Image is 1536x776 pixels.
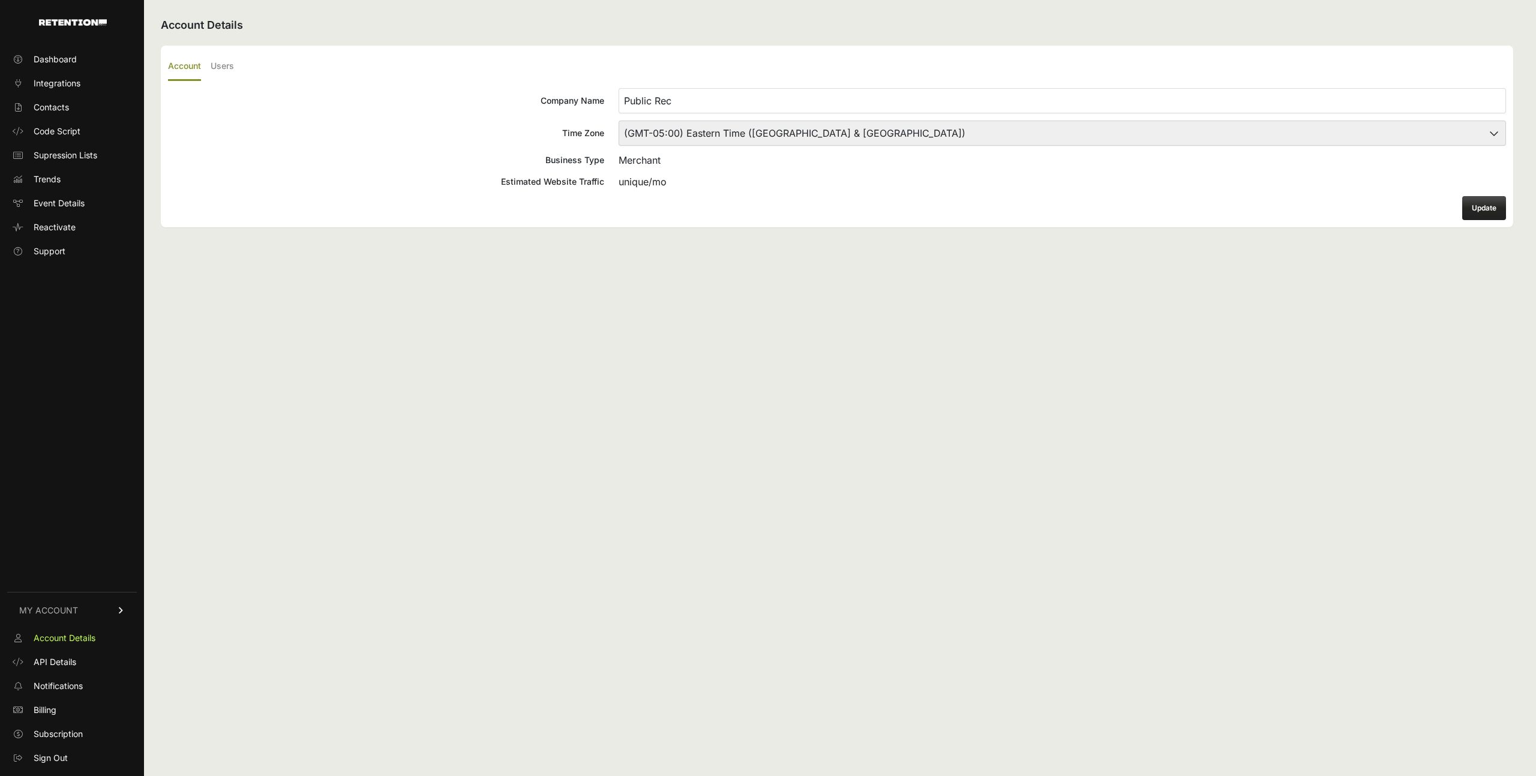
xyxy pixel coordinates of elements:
[7,242,137,261] a: Support
[7,676,137,696] a: Notifications
[619,175,1506,189] div: unique/mo
[7,748,137,768] a: Sign Out
[7,170,137,189] a: Trends
[619,121,1506,146] select: Time Zone
[168,53,201,81] label: Account
[619,88,1506,113] input: Company Name
[7,194,137,213] a: Event Details
[34,197,85,209] span: Event Details
[7,98,137,117] a: Contacts
[34,728,83,740] span: Subscription
[39,19,107,26] img: Retention.com
[7,652,137,672] a: API Details
[168,176,604,188] div: Estimated Website Traffic
[34,680,83,692] span: Notifications
[19,604,78,616] span: MY ACCOUNT
[7,122,137,141] a: Code Script
[7,724,137,744] a: Subscription
[34,101,69,113] span: Contacts
[619,153,1506,167] div: Merchant
[34,752,68,764] span: Sign Out
[7,50,137,69] a: Dashboard
[211,53,234,81] label: Users
[168,95,604,107] div: Company Name
[7,592,137,628] a: MY ACCOUNT
[34,173,61,185] span: Trends
[34,77,80,89] span: Integrations
[34,149,97,161] span: Supression Lists
[34,53,77,65] span: Dashboard
[161,17,1513,34] h2: Account Details
[7,146,137,165] a: Supression Lists
[34,221,76,233] span: Reactivate
[34,704,56,716] span: Billing
[7,218,137,237] a: Reactivate
[7,700,137,720] a: Billing
[7,74,137,93] a: Integrations
[168,154,604,166] div: Business Type
[34,125,80,137] span: Code Script
[7,628,137,648] a: Account Details
[1462,196,1506,220] button: Update
[168,127,604,139] div: Time Zone
[34,632,95,644] span: Account Details
[34,656,76,668] span: API Details
[34,245,65,257] span: Support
